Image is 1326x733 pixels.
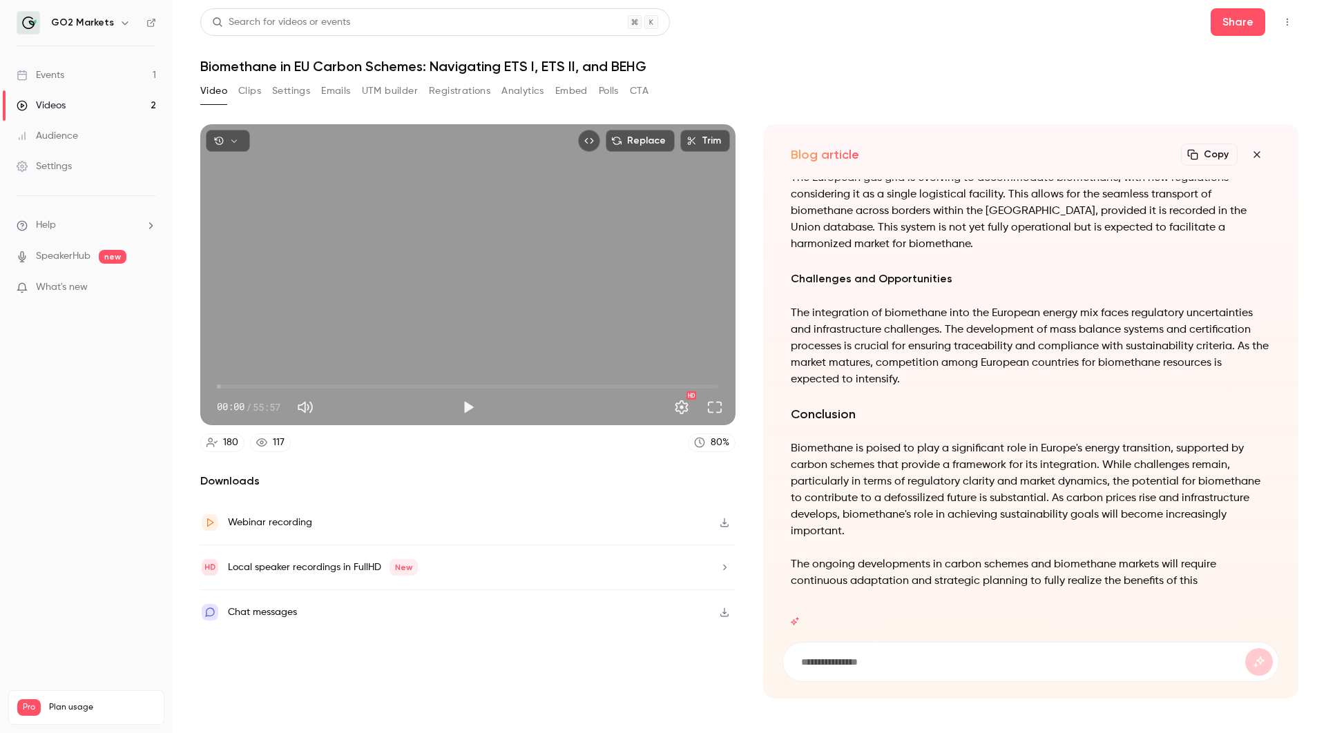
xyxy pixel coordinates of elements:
[228,559,418,576] div: Local speaker recordings in FullHD
[228,514,312,531] div: Webinar recording
[217,400,280,414] div: 00:00
[99,250,126,264] span: new
[200,433,244,452] a: 180
[272,80,310,102] button: Settings
[246,400,251,414] span: /
[688,433,736,452] a: 80%
[668,393,695,421] button: Settings
[49,702,155,713] span: Plan usage
[454,393,482,421] button: Play
[17,218,156,233] li: help-dropdown-opener
[17,99,66,113] div: Videos
[321,80,350,102] button: Emails
[217,400,244,414] span: 00:00
[228,604,297,620] div: Chat messages
[238,80,261,102] button: Clips
[501,80,544,102] button: Analytics
[17,129,78,143] div: Audience
[791,146,859,163] h2: Blog article
[1276,11,1298,33] button: Top Bar Actions
[291,393,319,421] button: Mute
[680,130,730,152] button: Trim
[701,393,729,421] button: Full screen
[606,130,675,152] button: Replace
[362,80,418,102] button: UTM builder
[578,130,600,152] button: Embed video
[36,249,90,264] a: SpeakerHub
[212,15,350,30] div: Search for videos or events
[200,80,227,102] button: Video
[791,404,1271,424] h2: Conclusion
[17,12,39,34] img: GO2 Markets
[791,170,1271,253] p: The European gas grid is evolving to accommodate biomethane, with new regulations considering it ...
[1211,8,1265,36] button: Share
[791,305,1271,388] p: The integration of biomethane into the European energy mix faces regulatory uncertainties and inf...
[200,58,1298,75] h1: Biomethane in EU Carbon Schemes: Navigating ETS I, ETS II, and BEHG
[630,80,648,102] button: CTA
[1181,144,1238,166] button: Copy
[599,80,619,102] button: Polls
[711,436,729,450] div: 80 %
[200,473,736,489] h2: Downloads
[791,556,1271,589] p: The ongoing developments in carbon schemes and biomethane markets will require continuous adaptat...
[791,440,1271,540] p: Biomethane is poised to play a significant role in Europe's energy transition, supported by carbo...
[140,282,156,294] iframe: Noticeable Trigger
[51,16,114,30] h6: GO2 Markets
[791,269,1271,289] h3: Challenges and Opportunities
[390,559,418,576] span: New
[17,68,64,82] div: Events
[17,699,41,716] span: Pro
[273,436,285,450] div: 117
[555,80,588,102] button: Embed
[36,218,56,233] span: Help
[36,280,88,295] span: What's new
[686,391,696,400] div: HD
[253,400,280,414] span: 55:57
[250,433,291,452] a: 117
[223,436,238,450] div: 180
[429,80,490,102] button: Registrations
[17,159,72,173] div: Settings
